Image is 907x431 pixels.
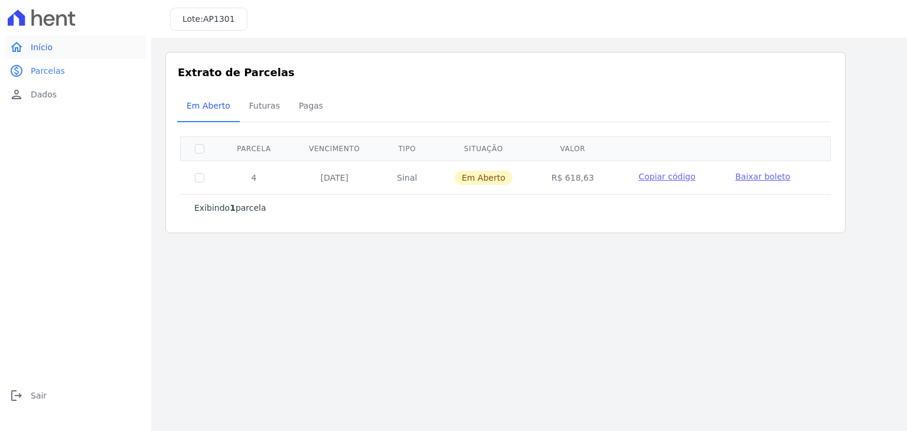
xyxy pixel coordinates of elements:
[380,136,435,161] th: Tipo
[9,40,24,54] i: home
[194,202,266,214] p: Exibindo parcela
[735,172,790,181] span: Baixar boleto
[230,203,236,213] b: 1
[5,59,146,83] a: paidParcelas
[31,65,65,77] span: Parcelas
[31,390,47,401] span: Sair
[533,161,613,194] td: R$ 618,63
[5,35,146,59] a: homeInício
[289,92,332,122] a: Pagas
[638,172,695,181] span: Copiar código
[435,136,533,161] th: Situação
[31,41,53,53] span: Início
[242,94,287,117] span: Futuras
[177,92,240,122] a: Em Aberto
[182,13,235,25] h3: Lote:
[289,136,380,161] th: Vencimento
[289,161,380,194] td: [DATE]
[627,171,707,182] button: Copiar código
[178,64,833,80] h3: Extrato de Parcelas
[218,161,289,194] td: 4
[5,384,146,407] a: logoutSair
[203,14,235,24] span: AP1301
[9,87,24,102] i: person
[5,83,146,106] a: personDados
[292,94,330,117] span: Pagas
[218,136,289,161] th: Parcela
[455,171,513,185] span: Em Aberto
[9,64,24,78] i: paid
[380,161,435,194] td: Sinal
[240,92,289,122] a: Futuras
[533,136,613,161] th: Valor
[31,89,57,100] span: Dados
[180,94,237,117] span: Em Aberto
[735,171,790,182] a: Baixar boleto
[9,388,24,403] i: logout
